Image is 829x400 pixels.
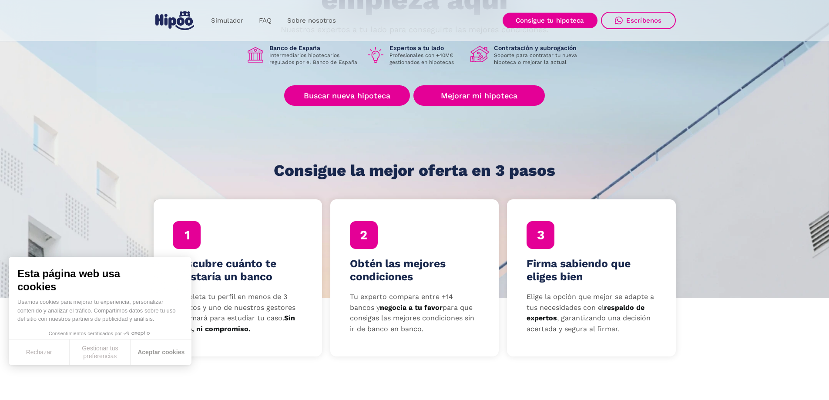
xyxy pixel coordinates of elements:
h1: Expertos a tu lado [389,44,463,52]
a: Buscar nueva hipoteca [284,85,410,106]
div: Escríbenos [626,17,662,24]
a: FAQ [251,12,279,29]
p: Tu experto compara entre +14 bancos y para que consigas las mejores condiciones sin ir de banco e... [350,292,480,335]
strong: Sin coste, ni compromiso. [173,314,295,333]
p: Profesionales con +40M€ gestionados en hipotecas [389,52,463,66]
a: Sobre nosotros [279,12,344,29]
a: Simulador [203,12,251,29]
strong: negocia a tu favor [380,303,443,312]
p: Elige la opción que mejor se adapte a tus necesidades con el , garantizando una decisión acertada... [527,292,656,335]
h4: Firma sabiendo que eliges bien [527,257,656,283]
a: home [154,8,196,34]
p: Soporte para contratar tu nueva hipoteca o mejorar la actual [494,52,584,66]
h4: Descubre cuánto te prestaría un banco [173,257,302,283]
h1: Consigue la mejor oferta en 3 pasos [274,162,555,179]
h1: Banco de España [269,44,359,52]
a: Consigue tu hipoteca [503,13,597,28]
h1: Contratación y subrogación [494,44,584,52]
a: Mejorar mi hipoteca [413,85,544,106]
p: Completa tu perfil en menos de 3 minutos y uno de nuestros gestores te llamará para estudiar tu c... [173,292,302,335]
p: Intermediarios hipotecarios regulados por el Banco de España [269,52,359,66]
a: Escríbenos [601,12,676,29]
h4: Obtén las mejores condiciones [350,257,480,283]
